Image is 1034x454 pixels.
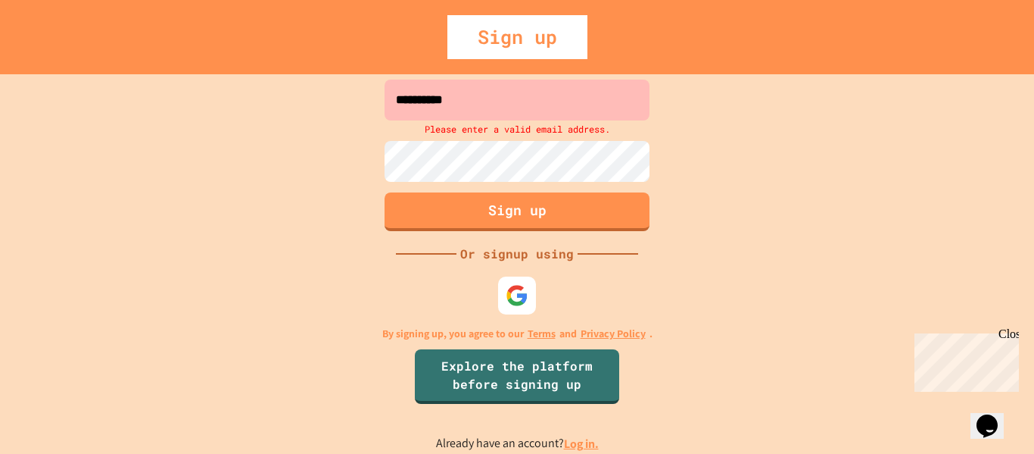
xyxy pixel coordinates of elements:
[415,349,619,404] a: Explore the platform before signing up
[506,284,528,307] img: google-icon.svg
[456,245,578,263] div: Or signup using
[6,6,104,96] div: Chat with us now!Close
[381,121,653,137] div: Please enter a valid email address.
[970,393,1019,439] iframe: chat widget
[908,327,1019,392] iframe: chat widget
[436,434,599,453] p: Already have an account?
[528,326,556,342] a: Terms
[385,193,649,231] button: Sign up
[581,326,646,342] a: Privacy Policy
[564,436,599,452] a: Log in.
[447,15,587,59] div: Sign up
[382,326,652,342] p: By signing up, you agree to our and .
